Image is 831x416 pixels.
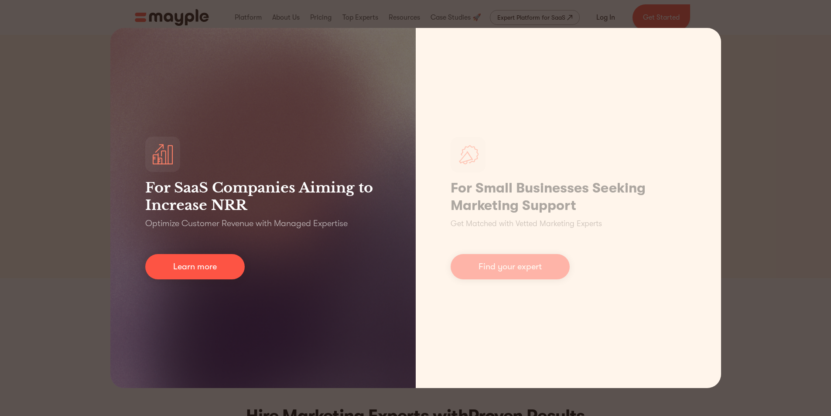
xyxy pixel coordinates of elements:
[145,254,245,279] a: Learn more
[145,179,381,214] h3: For SaaS Companies Aiming to Increase NRR
[451,254,570,279] a: Find your expert
[451,218,602,230] p: Get Matched with Vetted Marketing Experts
[451,179,686,214] h1: For Small Businesses Seeking Marketing Support
[145,217,348,230] p: Optimize Customer Revenue with Managed Expertise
